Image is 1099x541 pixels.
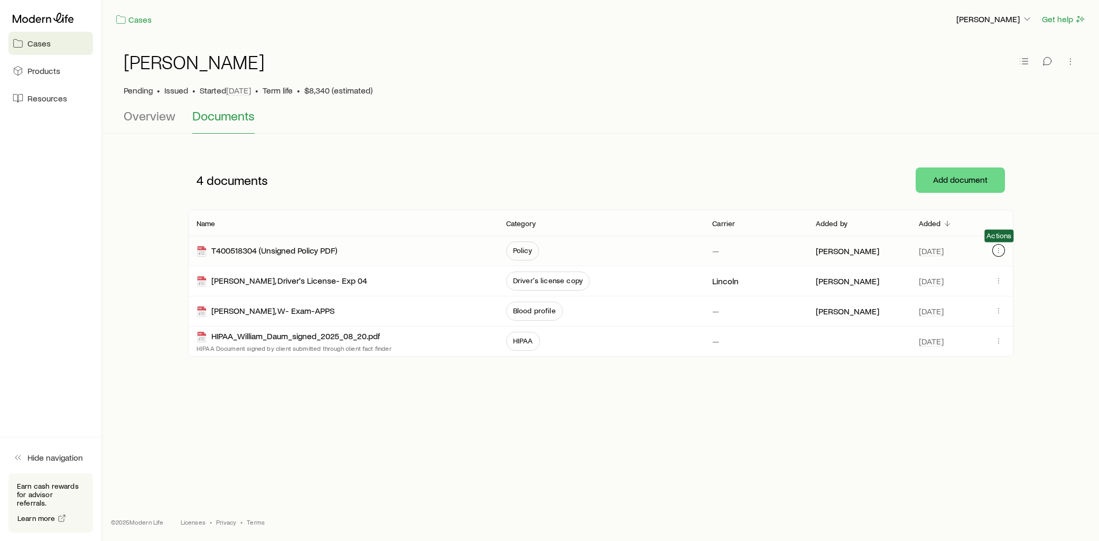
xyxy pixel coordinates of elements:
div: HIPAA_William_Daum_signed_2025_08_20.pdf [197,331,380,343]
span: Blood profile [513,306,556,315]
p: [PERSON_NAME] [816,276,879,286]
span: [DATE] [919,246,944,256]
a: Licenses [181,518,206,526]
span: Resources [27,93,67,104]
p: — [712,246,719,256]
h1: [PERSON_NAME] [124,51,265,72]
span: Policy [513,246,532,255]
p: Added [919,219,941,228]
p: — [712,306,719,316]
span: Learn more [17,515,55,522]
p: HIPAA Document signed by client submitted through client fact finder [197,344,392,352]
a: Products [8,59,93,82]
p: Earn cash rewards for advisor referrals. [17,482,85,507]
p: Pending [124,85,153,96]
span: • [192,85,195,96]
span: Term life [263,85,293,96]
p: [PERSON_NAME] [816,246,879,256]
div: [PERSON_NAME], Driver's License- Exp 04 [197,275,367,287]
button: Add document [916,167,1005,193]
button: Get help [1041,13,1086,25]
a: Cases [8,32,93,55]
div: [PERSON_NAME], W- Exam-APPS [197,305,334,318]
div: Earn cash rewards for advisor referrals.Learn more [8,473,93,533]
span: Cases [27,38,51,49]
p: © 2025 Modern Life [111,518,164,526]
span: HIPAA [513,337,533,345]
span: • [210,518,212,526]
span: 4 [197,173,203,188]
span: $8,340 (estimated) [304,85,372,96]
a: Cases [115,14,152,26]
div: T400518304 (Unsigned Policy PDF) [197,245,337,257]
p: [PERSON_NAME] [956,14,1032,24]
span: Issued [164,85,188,96]
span: • [297,85,300,96]
span: Hide navigation [27,452,83,463]
span: Driver's license copy [513,276,583,285]
a: Resources [8,87,93,110]
a: Privacy [216,518,236,526]
span: Products [27,66,60,76]
span: [DATE] [226,85,251,96]
p: [PERSON_NAME] [816,306,879,316]
p: Name [197,219,216,228]
span: [DATE] [919,306,944,316]
p: Carrier [712,219,735,228]
span: Documents [192,108,255,123]
button: Hide navigation [8,446,93,469]
a: Terms [247,518,265,526]
span: Overview [124,108,175,123]
p: Added by [816,219,847,228]
span: • [240,518,243,526]
span: [DATE] [919,276,944,286]
span: • [255,85,258,96]
span: Actions [986,231,1011,240]
p: Started [200,85,251,96]
p: Lincoln [712,276,739,286]
span: • [157,85,160,96]
span: documents [207,173,268,188]
span: [DATE] [919,336,944,347]
div: Case details tabs [124,108,1078,134]
button: [PERSON_NAME] [956,13,1033,26]
p: Category [506,219,536,228]
p: — [712,336,719,347]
